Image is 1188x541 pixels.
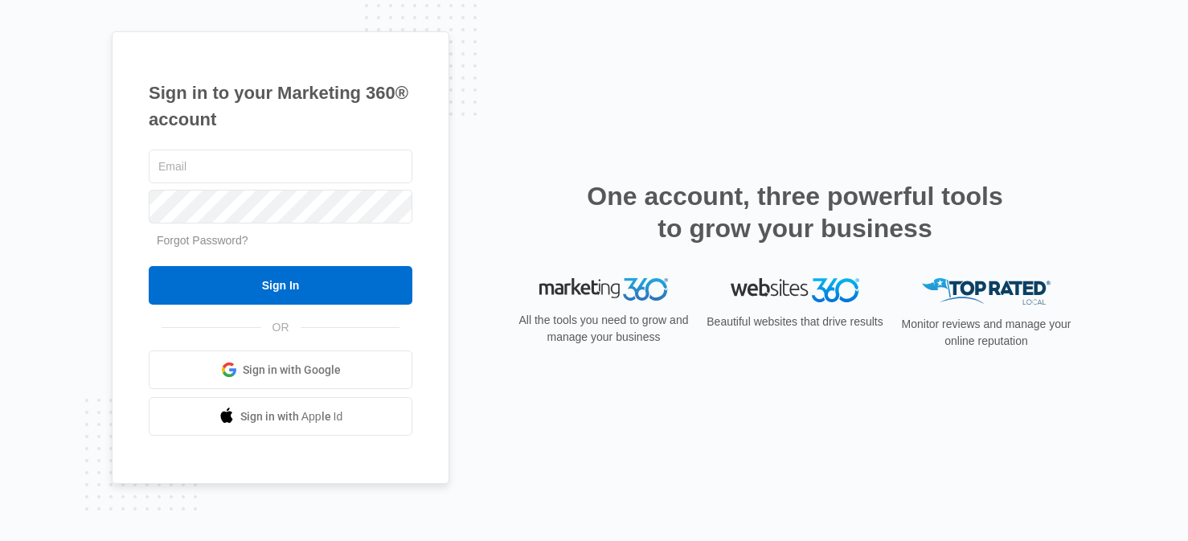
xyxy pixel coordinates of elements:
span: OR [261,319,301,336]
img: Top Rated Local [922,278,1051,305]
a: Sign in with Apple Id [149,397,412,436]
a: Forgot Password? [157,234,248,247]
img: Marketing 360 [539,278,668,301]
img: Websites 360 [731,278,859,301]
p: All the tools you need to grow and manage your business [514,312,694,346]
h2: One account, three powerful tools to grow your business [582,180,1008,244]
a: Sign in with Google [149,350,412,389]
h1: Sign in to your Marketing 360® account [149,80,412,133]
p: Beautiful websites that drive results [705,314,885,330]
span: Sign in with Apple Id [240,408,343,425]
input: Email [149,150,412,183]
span: Sign in with Google [243,362,341,379]
input: Sign In [149,266,412,305]
p: Monitor reviews and manage your online reputation [896,316,1076,350]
